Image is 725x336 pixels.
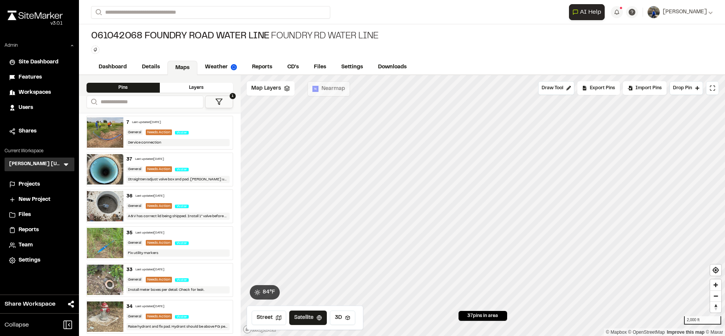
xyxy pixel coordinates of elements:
[19,180,40,189] span: Projects
[623,81,667,95] div: Import Pins into your project
[289,311,327,325] button: Satellite
[5,300,55,309] span: Share Workspace
[175,168,189,171] span: Water
[160,83,233,93] div: Layers
[590,85,615,91] span: Export Pins
[9,104,70,112] a: Users
[538,81,574,95] button: Draw Tool
[175,278,189,282] span: Water
[9,73,70,82] a: Features
[628,330,665,335] a: OpenStreetMap
[9,161,62,168] h3: [PERSON_NAME] [US_STATE]
[126,286,230,293] div: Install meter boxes per detail. Check for leak.
[126,203,143,209] div: General
[136,304,164,309] div: Last updated [DATE]
[9,211,70,219] a: Files
[710,301,721,312] button: Reset bearing to north
[126,119,129,126] div: 7
[19,73,42,82] span: Features
[19,226,39,234] span: Reports
[19,104,33,112] span: Users
[542,85,563,91] span: Draw Tool
[136,231,164,235] div: Last updated [DATE]
[146,314,172,319] div: Needs Action
[135,157,164,162] div: Last updated [DATE]
[577,81,620,95] div: No pins available to export
[706,330,723,335] a: Maxar
[280,60,306,74] a: CD's
[197,60,244,74] a: Weather
[370,60,414,74] a: Downloads
[87,228,123,258] img: file
[9,58,70,66] a: Site Dashboard
[667,330,705,335] a: Map feedback
[136,194,164,199] div: Last updated [DATE]
[663,8,707,16] span: [PERSON_NAME]
[126,267,132,273] div: 33
[146,129,172,135] div: Needs Action
[126,303,132,310] div: 34
[126,249,230,257] div: Fix utility markers
[9,127,70,136] a: Shares
[146,203,172,209] div: Needs Action
[91,30,270,43] span: 061042068 Foundry Road Water Line
[87,191,123,221] img: file
[87,301,123,332] img: file
[126,314,143,319] div: General
[5,148,74,155] p: Current Workspace
[252,311,286,325] button: Street
[251,84,281,93] span: Map Layers
[9,196,70,204] a: New Project
[307,81,350,96] button: Nearmap
[134,60,167,74] a: Details
[9,180,70,189] a: Projects
[9,226,70,234] a: Reports
[5,320,29,330] span: Collapse
[322,85,345,93] span: Nearmap
[132,120,161,125] div: Last updated [DATE]
[673,85,692,91] span: Drop Pin
[312,86,318,92] img: Nearmap
[87,96,100,108] button: Search
[19,127,36,136] span: Shares
[710,290,721,301] button: Zoom out
[330,311,355,325] button: 3D
[91,30,379,43] div: Foundry Rd Water Line
[710,279,721,290] button: Zoom in
[126,156,132,163] div: 37
[9,88,70,97] a: Workspaces
[146,166,172,172] div: Needs Action
[244,60,280,74] a: Reports
[648,6,713,18] button: [PERSON_NAME]
[126,240,143,246] div: General
[710,265,721,276] button: Find my location
[230,93,236,99] span: 1
[126,193,132,200] div: 36
[91,60,134,74] a: Dashboard
[205,96,233,108] button: 1
[670,81,703,95] button: Drop Pin
[580,8,601,17] span: AI Help
[250,285,280,300] button: 84°F
[126,213,230,220] div: A&V has correct lid being shipped. Install 1” valve before ARV and insect screen with cap on ARV ...
[91,6,105,19] button: Search
[126,129,143,135] div: General
[146,240,172,246] div: Needs Action
[9,241,70,249] a: Team
[19,88,51,97] span: Workspaces
[175,205,189,208] span: Water
[306,60,334,74] a: Files
[648,6,660,18] img: User
[126,277,143,282] div: General
[126,166,143,172] div: General
[167,61,197,75] a: Maps
[684,316,721,325] div: 2,000 ft
[635,85,662,91] span: Import Pins
[126,230,132,237] div: 35
[87,154,123,185] img: file
[126,176,230,183] div: Straighten/adjust valve box and pad. [PERSON_NAME] unable to turn easily.
[126,323,230,330] div: Raise hydrant and fix pad. Hydrant should be above FG per detail.
[136,268,164,272] div: Last updated [DATE]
